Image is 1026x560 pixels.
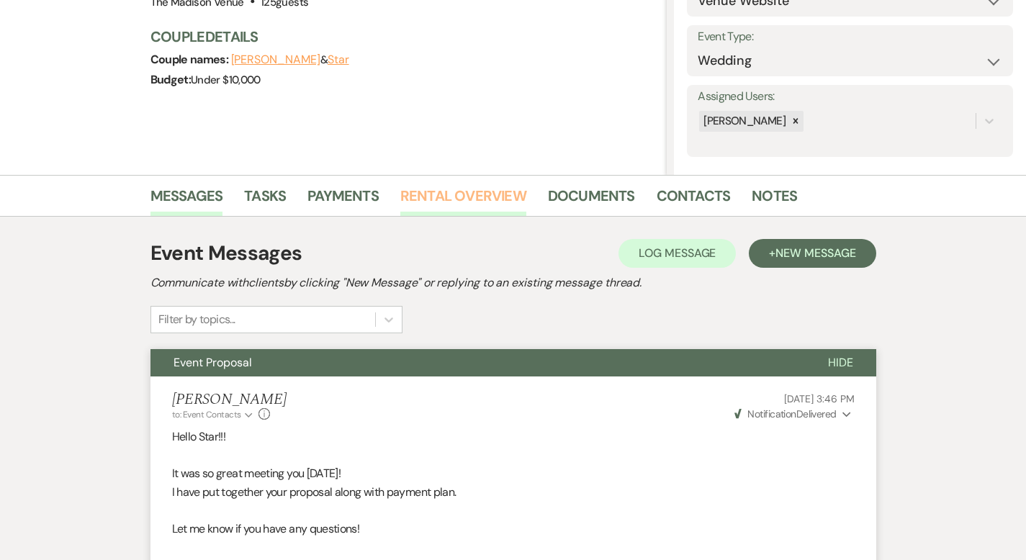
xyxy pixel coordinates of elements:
span: New Message [775,245,855,261]
button: Hide [805,349,876,376]
button: NotificationDelivered [732,407,854,422]
a: Messages [150,184,223,216]
p: Let me know if you have any questions! [172,520,855,538]
button: Log Message [618,239,736,268]
span: [DATE] 3:46 PM [784,392,854,405]
h5: [PERSON_NAME] [172,391,287,409]
p: I have put together your proposal along with payment plan. [172,483,855,502]
span: & [231,53,349,67]
button: Star [328,54,349,66]
span: Log Message [639,245,716,261]
div: Filter by topics... [158,311,235,328]
span: to: Event Contacts [172,409,241,420]
a: Rental Overview [400,184,526,216]
span: Budget: [150,72,192,87]
a: Contacts [657,184,731,216]
button: [PERSON_NAME] [231,54,320,66]
a: Documents [548,184,635,216]
h3: Couple Details [150,27,653,47]
h1: Event Messages [150,238,302,268]
div: [PERSON_NAME] [699,111,788,132]
p: Hello Star!!! [172,428,855,446]
button: to: Event Contacts [172,408,255,421]
a: Notes [752,184,797,216]
button: +New Message [749,239,876,268]
span: Delivered [734,407,837,420]
a: Payments [307,184,379,216]
a: Tasks [244,184,286,216]
span: Under $10,000 [191,73,261,87]
label: Assigned Users: [698,86,1002,107]
h2: Communicate with clients by clicking "New Message" or replying to an existing message thread. [150,274,876,292]
span: Hide [828,355,853,370]
span: Event Proposal [174,355,252,370]
span: Couple names: [150,52,231,67]
label: Event Type: [698,27,1002,48]
button: Event Proposal [150,349,805,376]
p: It was so great meeting you [DATE]! [172,464,855,483]
span: Notification [747,407,796,420]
